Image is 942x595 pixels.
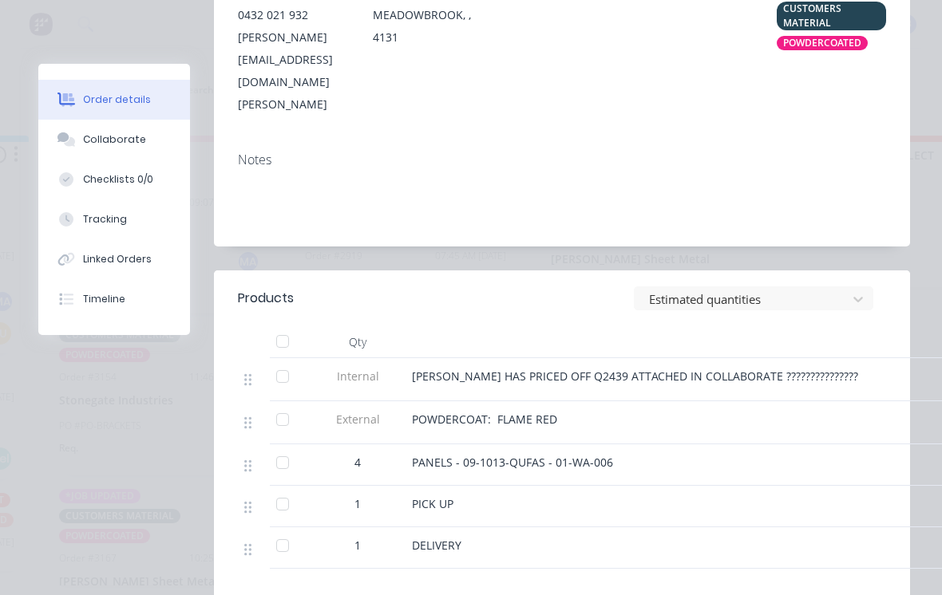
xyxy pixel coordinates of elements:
[238,26,347,116] div: [PERSON_NAME][EMAIL_ADDRESS][DOMAIN_NAME][PERSON_NAME]
[354,454,361,471] span: 4
[412,496,453,511] span: PICK UP
[238,289,294,308] div: Products
[83,292,125,306] div: Timeline
[83,212,127,227] div: Tracking
[38,199,190,239] button: Tracking
[412,455,613,470] span: PANELS - 09-1013-QUFAS - 01-WA-006
[777,2,886,30] div: CUSTOMERS MATERIAL
[373,4,482,49] div: MEADOWBROOK, , 4131
[238,152,886,167] div: Notes
[316,411,399,428] span: External
[83,252,152,266] div: Linked Orders
[38,80,190,120] button: Order details
[83,132,146,147] div: Collaborate
[38,279,190,319] button: Timeline
[412,368,858,384] span: [PERSON_NAME] HAS PRICED OFF Q2439 ATTACHED IN COLLABORATE ???????????????
[38,239,190,279] button: Linked Orders
[238,4,347,26] div: 0432 021 932
[412,538,461,553] span: DELIVERY
[83,93,151,107] div: Order details
[777,36,868,50] div: POWDERCOATED
[310,326,406,358] div: Qty
[38,160,190,199] button: Checklists 0/0
[38,120,190,160] button: Collaborate
[316,368,399,384] span: Internal
[83,172,153,187] div: Checklists 0/0
[354,495,361,512] span: 1
[354,537,361,554] span: 1
[412,412,557,427] span: POWDERCOAT: FLAME RED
